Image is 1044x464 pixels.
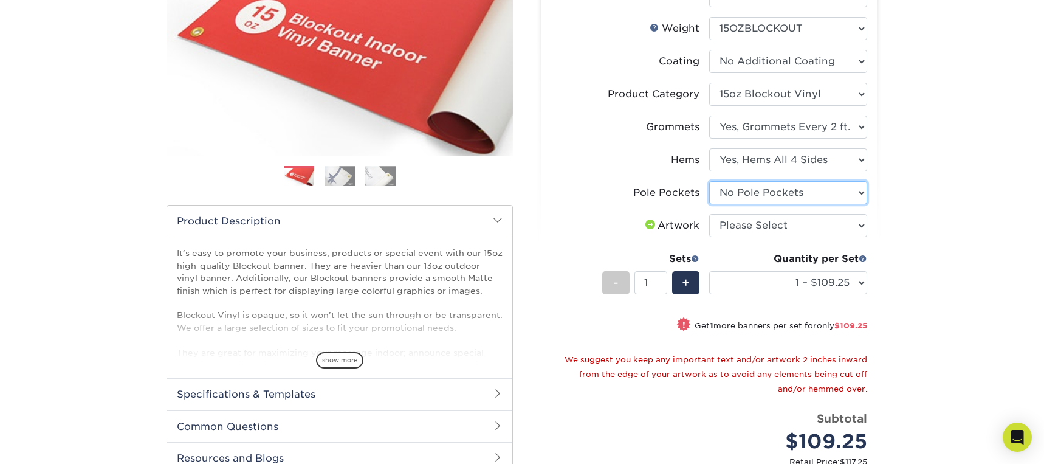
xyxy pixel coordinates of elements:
h2: Common Questions [167,410,512,442]
div: Product Category [608,87,699,102]
img: Banners 01 [284,167,314,188]
span: only [817,321,867,330]
small: Get more banners per set for [695,321,867,333]
img: Banners 03 [365,166,396,187]
div: Open Intercom Messenger [1003,423,1032,452]
span: + [682,274,690,292]
div: Grommets [646,120,699,134]
div: Weight [650,21,699,36]
div: Hems [671,153,699,167]
strong: Subtotal [817,412,867,425]
img: Banners 02 [325,166,355,187]
small: We suggest you keep any important text and/or artwork 2 inches inward from the edge of your artwo... [565,355,867,393]
strong: 1 [710,321,713,330]
div: Coating [659,54,699,69]
div: Artwork [643,218,699,233]
span: $109.25 [834,321,867,330]
div: Sets [602,252,699,266]
h2: Specifications & Templates [167,378,512,410]
div: Quantity per Set [709,252,867,266]
span: - [613,274,619,292]
h2: Product Description [167,206,512,237]
div: Pole Pockets [633,185,699,200]
span: ! [682,319,685,331]
div: $109.25 [718,427,867,456]
span: show more [316,352,363,369]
